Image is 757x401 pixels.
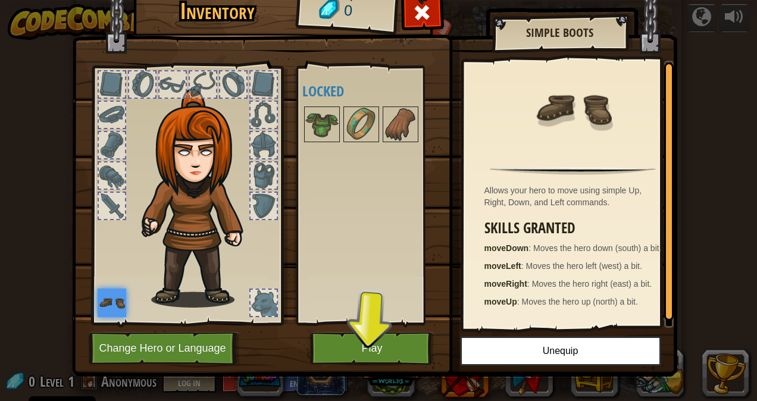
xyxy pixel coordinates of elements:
[504,26,616,39] h2: Simple Boots
[310,332,434,365] button: Play
[302,83,452,99] h4: Locked
[460,336,661,366] button: Unequip
[526,261,642,271] span: Moves the hero left (west) a bit.
[521,261,526,271] span: :
[528,243,533,253] span: :
[484,184,668,208] div: Allows your hero to move using simple Up, Right, Down, and Left commands.
[484,220,668,236] h3: Skills Granted
[98,289,126,317] img: portrait.png
[490,167,655,175] img: hr.png
[384,108,417,141] img: portrait.png
[484,261,521,271] strong: moveLeft
[484,297,517,306] strong: moveUp
[89,332,240,365] button: Change Hero or Language
[522,297,638,306] span: Moves the hero up (north) a bit.
[345,108,378,141] img: portrait.png
[484,243,529,253] strong: moveDown
[527,279,532,289] span: :
[532,279,652,289] span: Moves the hero right (east) a bit.
[534,70,612,147] img: portrait.png
[533,243,662,253] span: Moves the hero down (south) a bit.
[136,89,264,308] img: hair_f2.png
[517,297,522,306] span: :
[484,279,527,289] strong: moveRight
[305,108,339,141] img: portrait.png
